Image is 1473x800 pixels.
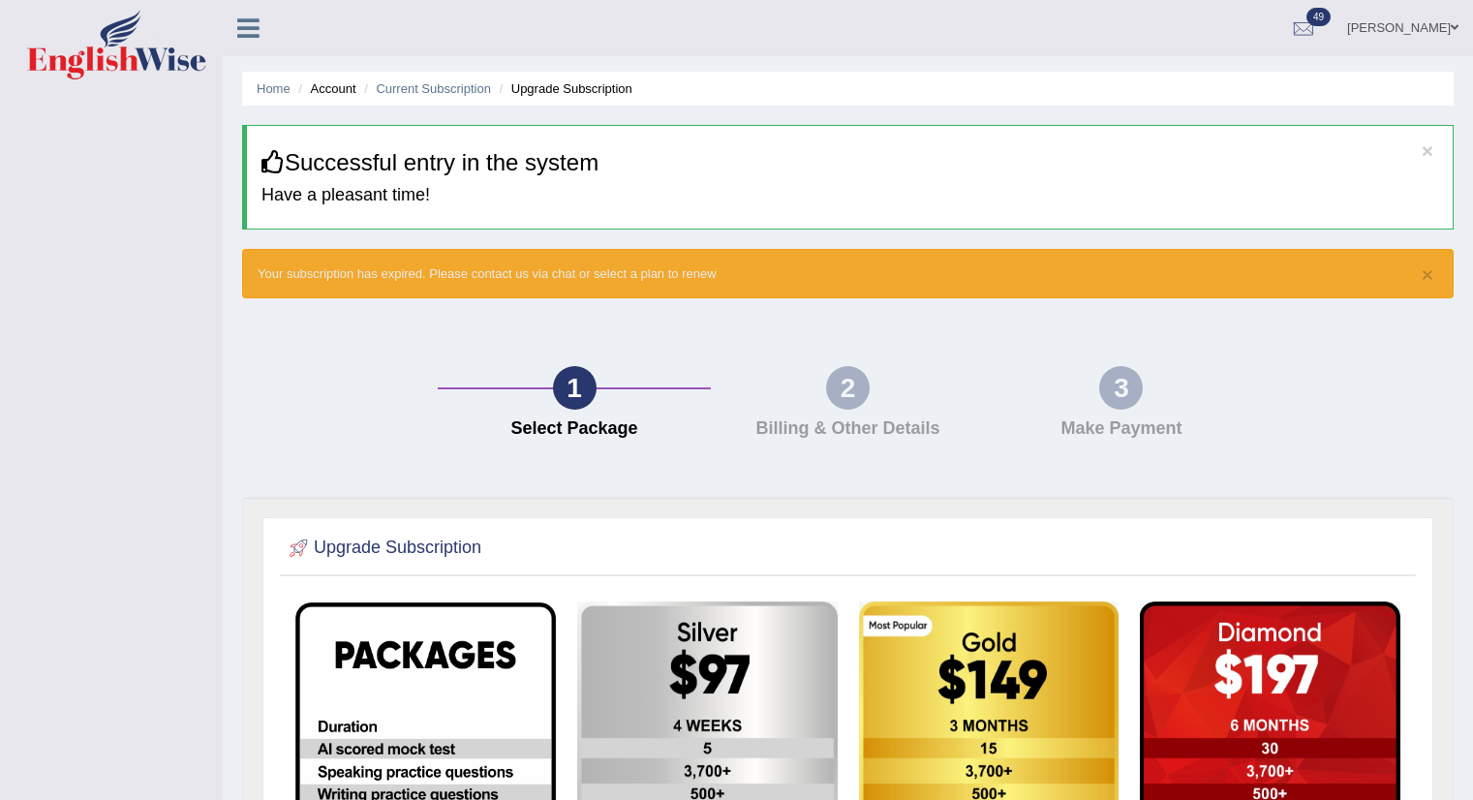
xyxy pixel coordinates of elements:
[721,419,974,439] h4: Billing & Other Details
[1422,264,1433,285] button: ×
[553,366,597,410] div: 1
[1306,8,1331,26] span: 49
[1422,140,1433,161] button: ×
[293,79,355,98] li: Account
[376,81,491,96] a: Current Subscription
[242,249,1454,298] div: Your subscription has expired. Please contact us via chat or select a plan to renew
[285,534,481,563] h2: Upgrade Subscription
[1099,366,1143,410] div: 3
[447,419,701,439] h4: Select Package
[261,186,1438,205] h4: Have a pleasant time!
[495,79,632,98] li: Upgrade Subscription
[257,81,291,96] a: Home
[826,366,870,410] div: 2
[995,419,1248,439] h4: Make Payment
[261,150,1438,175] h3: Successful entry in the system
